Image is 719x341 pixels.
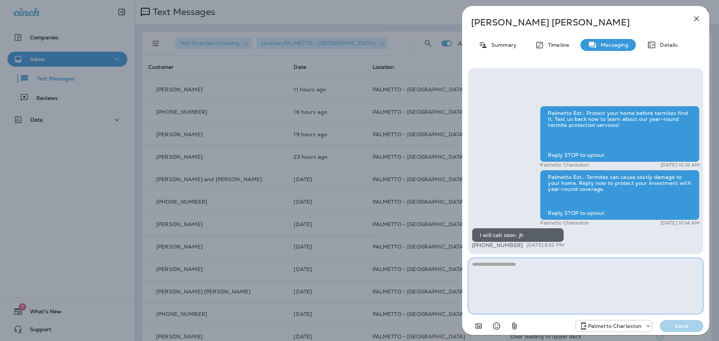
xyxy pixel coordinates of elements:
button: Select an emoji [489,319,504,334]
p: [DATE] 10:14 AM [661,220,700,226]
div: +1 (843) 277-8322 [576,322,652,331]
p: [DATE] 10:18 AM [661,162,700,168]
div: Palmetto Ext.: Protect your home before termites find it. Text us back now to learn about our yea... [540,106,700,162]
p: [PERSON_NAME] [PERSON_NAME] [471,17,676,28]
p: Messaging [597,42,628,48]
p: Timeline [544,42,569,48]
div: I will call soon. jh [472,228,564,242]
p: Palmetto Charleston [540,220,589,226]
p: [DATE] 8:32 PM [527,242,564,248]
p: Palmetto Charleston [540,162,589,168]
button: Add in a premade template [471,319,486,334]
p: Palmetto Charleston [588,323,642,329]
p: Details [656,42,678,48]
div: Palmetto Ext.: Termites can cause costly damage to your home. Reply now to protect your investmen... [540,170,700,220]
p: Summary [488,42,516,48]
span: [PHONE_NUMBER] [472,242,523,249]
